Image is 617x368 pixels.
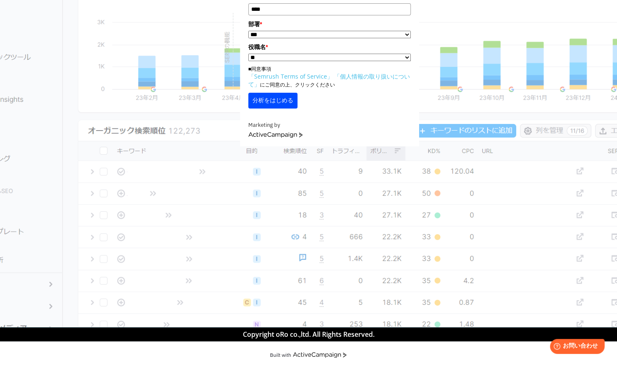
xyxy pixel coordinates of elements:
span: Copyright oRo co.,ltd. All Rights Reserved. [243,330,375,339]
label: 部署 [248,20,411,29]
div: Marketing by [248,121,411,130]
p: ■同意事項 にご同意の上、クリックください [248,65,411,89]
iframe: Help widget launcher [543,336,608,359]
button: 分析をはじめる [248,93,297,109]
a: 「個人情報の取り扱いについて」 [248,72,410,88]
label: 役職名 [248,42,411,52]
div: Built with [270,351,291,358]
a: 「Semrush Terms of Service」 [248,72,333,80]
